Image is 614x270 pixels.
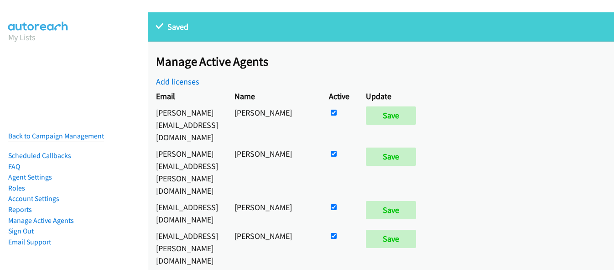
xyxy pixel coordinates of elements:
a: Scheduled Callbacks [8,151,71,160]
th: Active [321,88,358,104]
a: Email Support [8,238,51,246]
th: Email [148,88,226,104]
a: Roles [8,184,25,192]
a: Account Settings [8,194,59,203]
input: Save [366,230,416,248]
td: [PERSON_NAME][EMAIL_ADDRESS][DOMAIN_NAME] [148,104,226,145]
td: [EMAIL_ADDRESS][PERSON_NAME][DOMAIN_NAME] [148,228,226,269]
p: Saved [156,21,606,33]
td: [PERSON_NAME] [226,199,321,228]
a: Sign Out [8,227,34,235]
a: FAQ [8,162,20,171]
th: Name [226,88,321,104]
a: My Lists [8,32,36,42]
a: Reports [8,205,32,214]
a: Manage Active Agents [8,216,74,225]
td: [PERSON_NAME] [226,145,321,199]
a: Add licenses [156,76,199,87]
td: [EMAIL_ADDRESS][DOMAIN_NAME] [148,199,226,228]
th: Update [358,88,428,104]
h2: Manage Active Agents [156,54,614,69]
a: Agent Settings [8,173,52,181]
input: Save [366,201,416,219]
input: Save [366,106,416,125]
a: Back to Campaign Management [8,132,104,140]
td: [PERSON_NAME] [226,228,321,269]
td: [PERSON_NAME][EMAIL_ADDRESS][PERSON_NAME][DOMAIN_NAME] [148,145,226,199]
input: Save [366,148,416,166]
td: [PERSON_NAME] [226,104,321,145]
